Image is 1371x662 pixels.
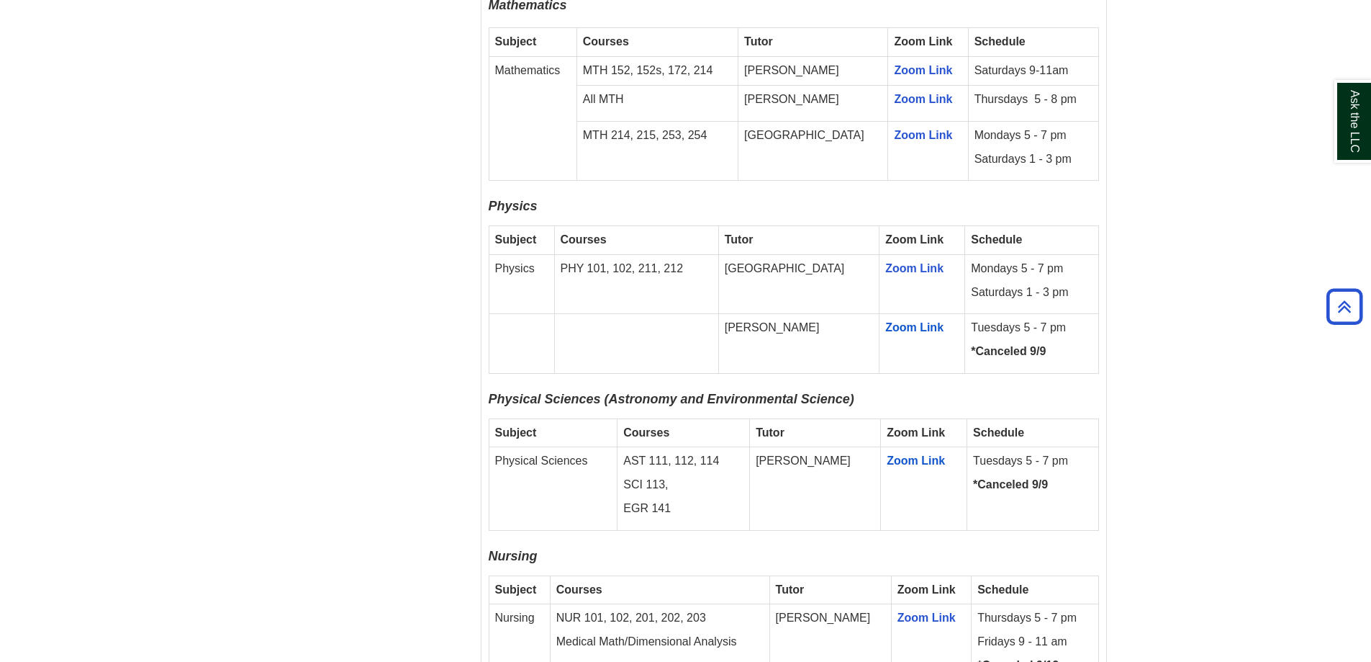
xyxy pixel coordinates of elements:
[489,447,617,531] td: Physical Sciences
[974,151,1092,168] p: Saturdays 1 - 3 pm
[971,233,1022,246] strong: Schedule
[583,35,629,48] strong: Courses
[971,261,1092,277] p: Mondays 5 - 7 pm
[897,612,956,624] a: Zoom Link
[489,57,576,181] td: Mathematics
[623,477,743,493] p: SCI 113,
[973,426,1024,439] strong: Schedule
[756,426,784,439] strong: Tutor
[887,426,945,439] strong: Zoom Link
[750,447,881,531] td: [PERSON_NAME]
[894,129,952,141] a: Zoom Link
[495,35,537,48] strong: Subject
[973,478,1048,491] strong: *Canceled 9/9
[556,583,602,596] strong: Courses
[725,233,754,246] strong: Tutor
[738,85,888,121] td: [PERSON_NAME]
[495,233,537,246] strong: Subject
[623,453,743,470] p: AST 111, 112, 114
[718,314,879,374] td: [PERSON_NAME]
[897,583,956,596] strong: Zoom Link
[738,121,888,181] td: [GEOGRAPHIC_DATA]
[556,610,764,627] p: NUR 101, 102, 201, 202, 203
[495,426,537,439] strong: Subject
[776,583,805,596] strong: Tutor
[977,634,1092,650] p: Fridays 9 - 11 am
[971,345,1046,357] strong: *Canceled 9/9
[887,455,945,467] a: Zoom Link
[576,57,738,86] td: MTH 152, 152s, 172, 214
[968,85,1098,121] td: Thursdays 5 - 8 pm
[489,392,854,406] i: Physical Sciences (Astronomy and Environmental Science)
[968,57,1098,86] td: Saturdays 9-11am
[971,320,1092,336] p: Tuesdays 5 - 7 pm
[561,233,607,246] strong: Courses
[1321,297,1367,316] a: Back to Top
[576,121,738,181] td: MTH 214, 215, 253, 254
[894,35,952,48] strong: Zoom Link
[885,262,944,274] a: Zoom Link
[718,254,879,314] td: [GEOGRAPHIC_DATA]
[489,199,538,213] i: Physics
[885,233,944,246] strong: Zoom Link
[894,93,952,105] a: Zoom Link
[738,57,888,86] td: [PERSON_NAME]
[623,501,743,517] p: EGR 141
[894,64,952,76] a: Zoom Link
[556,634,764,650] p: Medical Math/Dimensional Analysis
[974,128,1092,144] p: Mondays 5 - 7 pm
[885,321,944,334] a: Zoom Link
[974,35,1026,48] strong: Schedule
[623,426,669,439] strong: Courses
[489,549,538,563] i: Nursing
[977,583,1028,596] strong: Schedule
[977,610,1092,627] p: Thursdays 5 - 7 pm
[495,583,537,596] strong: Subject
[561,261,712,277] p: PHY 101, 102, 211, 212
[971,285,1092,301] p: Saturdays 1 - 3 pm
[583,91,732,108] p: All MTH
[744,35,773,48] strong: Tutor
[973,453,1092,470] p: Tuesdays 5 - 7 pm
[489,254,554,314] td: Physics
